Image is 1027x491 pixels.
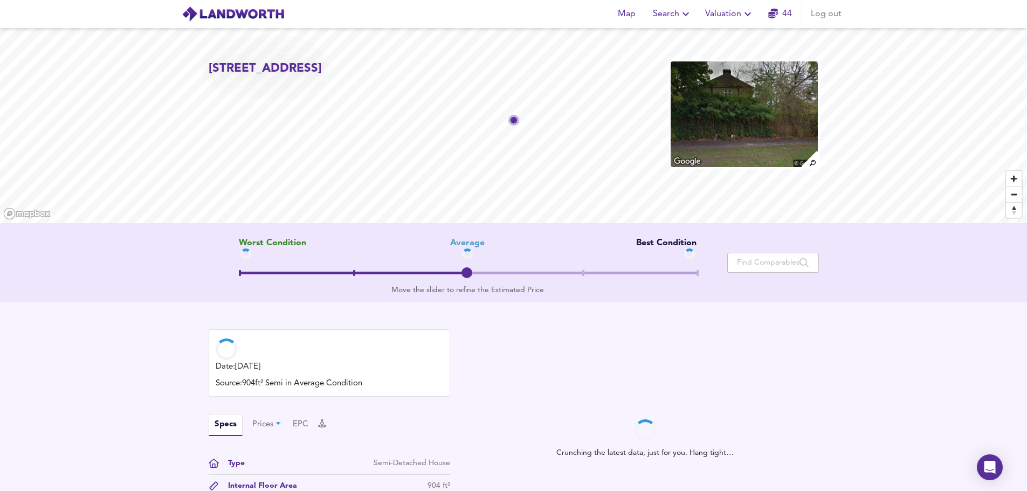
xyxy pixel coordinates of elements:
[1006,186,1022,202] button: Zoom out
[209,414,243,436] button: Specs
[701,3,759,25] button: Valuation
[653,6,692,22] span: Search
[649,3,697,25] button: Search
[219,458,245,469] div: Type
[670,60,818,168] img: property
[1006,202,1022,218] button: Reset bearing to north
[977,454,1003,480] div: Open Intercom Messenger
[610,3,644,25] button: Map
[768,6,792,22] a: 44
[1006,203,1022,218] span: Reset bearing to north
[628,238,697,259] div: Best Condition
[450,238,485,259] div: Average
[239,285,697,295] div: Move the slider to refine the Estimated Price
[182,6,285,22] img: logo
[374,458,450,469] div: Semi-Detached House
[239,238,306,259] span: Worst Condition
[209,60,322,77] h2: [STREET_ADDRESS]
[811,6,842,22] span: Log out
[614,6,640,22] span: Map
[3,208,51,220] a: Mapbox homepage
[556,441,734,458] span: Crunching the latest data, just for you. Hang tight…
[252,419,283,431] button: Prices
[216,378,443,390] div: Source: 904ft² Semi in Average Condition
[763,3,797,25] button: 44
[216,361,443,373] div: Date: [DATE]
[705,6,754,22] span: Valuation
[1006,171,1022,186] button: Zoom in
[293,419,308,431] button: EPC
[800,150,819,169] img: search
[807,3,846,25] button: Log out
